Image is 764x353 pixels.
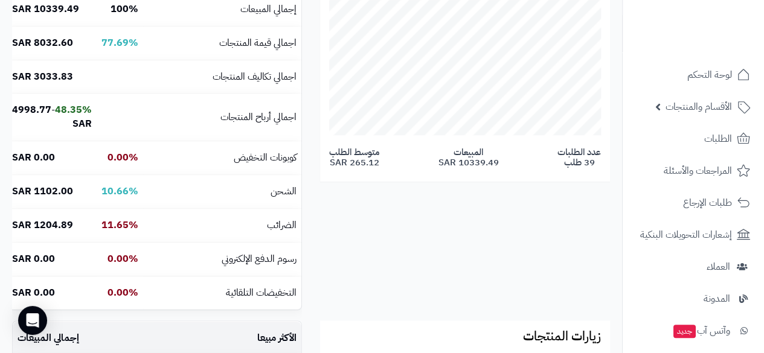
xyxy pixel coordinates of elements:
[101,184,138,199] b: 10.66%
[111,2,138,16] b: 100%
[18,306,47,335] div: Open Intercom Messenger
[12,252,55,266] b: 0.00 SAR
[7,94,97,141] td: -
[704,290,730,307] span: المدونة
[101,36,138,50] b: 77.69%
[329,329,601,343] h3: زيارات المنتجات
[143,60,301,94] td: اجمالي تكاليف المنتجات
[329,147,379,167] span: متوسط الطلب 265.12 SAR
[108,252,138,266] b: 0.00%
[143,243,301,276] td: رسوم الدفع الإلكتروني
[683,194,732,211] span: طلبات الإرجاع
[640,226,732,243] span: إشعارات التحويلات البنكية
[143,276,301,310] td: التخفيضات التلقائية
[143,94,301,141] td: اجمالي أرباح المنتجات
[630,124,757,153] a: الطلبات
[630,316,757,345] a: وآتس آبجديد
[108,285,138,300] b: 0.00%
[12,103,92,131] b: 4998.77 SAR
[143,27,301,60] td: اجمالي قيمة المنتجات
[12,218,73,232] b: 1204.89 SAR
[630,284,757,313] a: المدونة
[143,209,301,242] td: الضرائب
[630,252,757,281] a: العملاء
[108,150,138,165] b: 0.00%
[557,147,601,167] span: عدد الطلبات 39 طلب
[630,60,757,89] a: لوحة التحكم
[143,175,301,208] td: الشحن
[704,130,732,147] span: الطلبات
[687,66,732,83] span: لوحة التحكم
[143,141,301,174] td: كوبونات التخفيض
[682,33,753,58] img: logo-2.png
[12,285,55,300] b: 0.00 SAR
[673,325,696,338] span: جديد
[12,184,73,199] b: 1102.00 SAR
[707,258,730,275] span: العملاء
[630,156,757,185] a: المراجعات والأسئلة
[438,147,499,167] span: المبيعات 10339.49 SAR
[12,2,79,16] b: 10339.49 SAR
[664,162,732,179] span: المراجعات والأسئلة
[12,69,73,84] b: 3033.83 SAR
[672,322,730,339] span: وآتس آب
[12,150,55,165] b: 0.00 SAR
[630,188,757,217] a: طلبات الإرجاع
[666,98,732,115] span: الأقسام والمنتجات
[630,220,757,249] a: إشعارات التحويلات البنكية
[55,103,92,117] b: 48.35%
[101,218,138,232] b: 11.65%
[12,36,73,50] b: 8032.60 SAR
